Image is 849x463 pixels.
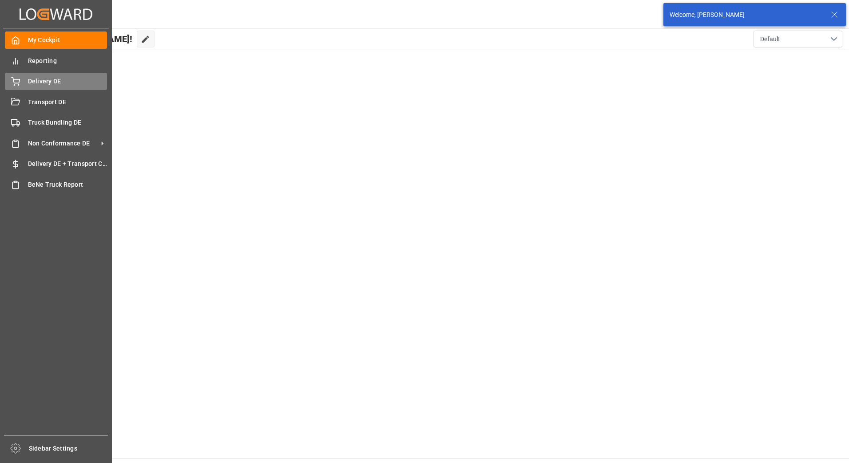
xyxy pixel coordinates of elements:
button: open menu [754,31,842,47]
span: Delivery DE + Transport Cost [28,159,107,169]
div: Welcome, [PERSON_NAME] [670,10,822,20]
a: My Cockpit [5,31,107,49]
a: Delivery DE + Transport Cost [5,155,107,173]
a: Truck Bundling DE [5,114,107,131]
span: Default [760,35,780,44]
span: Delivery DE [28,77,107,86]
span: BeNe Truck Report [28,180,107,189]
span: Transport DE [28,98,107,107]
a: Delivery DE [5,73,107,90]
a: Transport DE [5,93,107,110]
a: Reporting [5,52,107,69]
span: Non Conformance DE [28,139,98,148]
a: BeNe Truck Report [5,176,107,193]
span: My Cockpit [28,35,107,45]
span: Reporting [28,56,107,66]
span: Hello [PERSON_NAME]! [37,31,132,47]
span: Sidebar Settings [29,444,108,453]
span: Truck Bundling DE [28,118,107,127]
